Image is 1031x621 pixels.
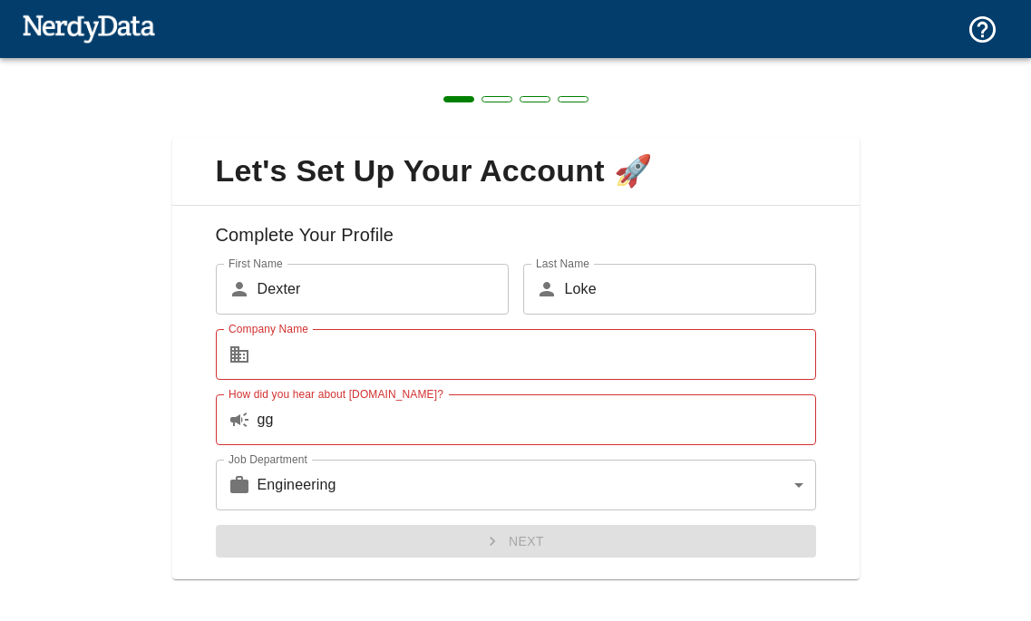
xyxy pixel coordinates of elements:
button: Support and Documentation [956,3,1009,56]
div: Engineering [258,460,816,510]
img: NerdyData.com [22,10,155,46]
h6: Complete Your Profile [187,220,845,264]
span: Let's Set Up Your Account 🚀 [187,152,845,190]
label: First Name [229,256,283,271]
label: Job Department [229,451,307,467]
label: Last Name [536,256,589,271]
label: Company Name [229,321,308,336]
iframe: Drift Widget Chat Controller [940,492,1009,561]
label: How did you hear about [DOMAIN_NAME]? [229,386,443,402]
